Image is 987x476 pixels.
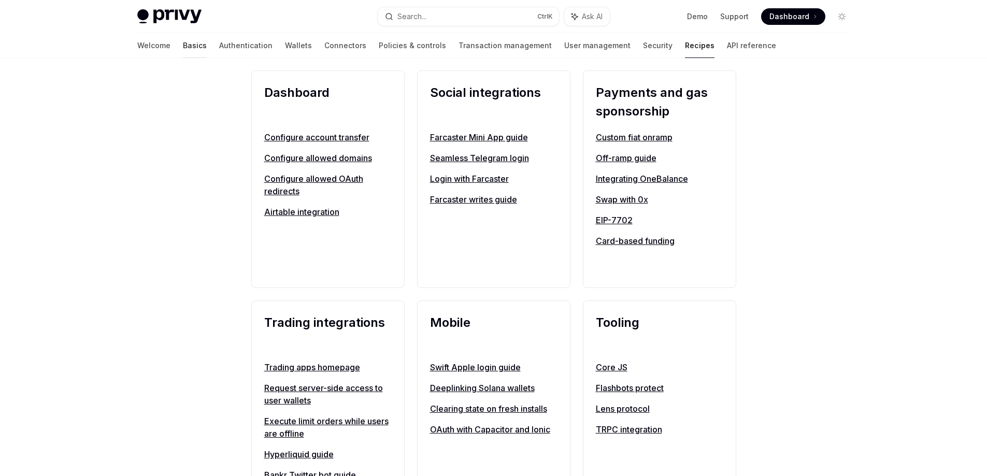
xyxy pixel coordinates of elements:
[596,361,723,373] a: Core JS
[430,131,557,143] a: Farcaster Mini App guide
[264,415,392,440] a: Execute limit orders while users are offline
[264,313,392,351] h2: Trading integrations
[685,33,714,58] a: Recipes
[378,7,559,26] button: Search...CtrlK
[219,33,273,58] a: Authentication
[430,152,557,164] a: Seamless Telegram login
[430,313,557,351] h2: Mobile
[430,193,557,206] a: Farcaster writes guide
[727,33,776,58] a: API reference
[596,382,723,394] a: Flashbots protect
[264,206,392,218] a: Airtable integration
[769,11,809,22] span: Dashboard
[430,361,557,373] a: Swift Apple login guide
[596,83,723,121] h2: Payments and gas sponsorship
[537,12,553,21] span: Ctrl K
[720,11,749,22] a: Support
[761,8,825,25] a: Dashboard
[137,9,202,24] img: light logo
[183,33,207,58] a: Basics
[582,11,603,22] span: Ask AI
[264,131,392,143] a: Configure account transfer
[596,172,723,185] a: Integrating OneBalance
[264,152,392,164] a: Configure allowed domains
[596,131,723,143] a: Custom fiat onramp
[379,33,446,58] a: Policies & controls
[596,402,723,415] a: Lens protocol
[264,172,392,197] a: Configure allowed OAuth redirects
[596,152,723,164] a: Off-ramp guide
[264,361,392,373] a: Trading apps homepage
[430,172,557,185] a: Login with Farcaster
[687,11,708,22] a: Demo
[564,33,631,58] a: User management
[596,214,723,226] a: EIP-7702
[564,7,610,26] button: Ask AI
[264,448,392,460] a: Hyperliquid guide
[459,33,552,58] a: Transaction management
[596,235,723,247] a: Card-based funding
[285,33,312,58] a: Wallets
[430,423,557,436] a: OAuth with Capacitor and Ionic
[264,83,392,121] h2: Dashboard
[596,193,723,206] a: Swap with 0x
[834,8,850,25] button: Toggle dark mode
[643,33,673,58] a: Security
[264,382,392,407] a: Request server-side access to user wallets
[596,313,723,351] h2: Tooling
[430,83,557,121] h2: Social integrations
[596,423,723,436] a: TRPC integration
[430,382,557,394] a: Deeplinking Solana wallets
[137,33,170,58] a: Welcome
[430,402,557,415] a: Clearing state on fresh installs
[324,33,366,58] a: Connectors
[397,10,426,23] div: Search...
